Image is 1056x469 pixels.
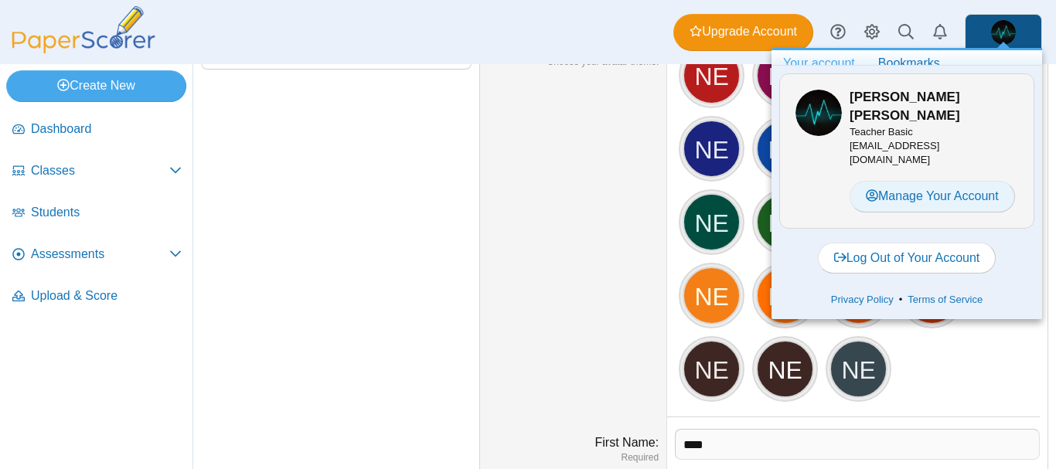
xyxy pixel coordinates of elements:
[6,153,188,190] a: Classes
[6,278,188,315] a: Upload & Score
[6,42,161,56] a: PaperScorer
[826,292,899,308] a: Privacy Policy
[779,288,1034,311] div: •
[850,181,1015,212] a: Manage Your Account
[991,20,1016,45] img: ps.hzP6f2UHVJAOdW1Y
[683,267,741,325] div: NE
[850,126,913,138] span: Teacher Basic
[595,436,659,449] label: First Name
[923,15,957,49] a: Alerts
[756,46,814,104] div: NE
[673,14,813,51] a: Upgrade Account
[6,111,188,148] a: Dashboard
[965,14,1042,51] a: ps.hzP6f2UHVJAOdW1Y
[991,20,1016,45] span: Nilo Estañiz Viguria
[683,120,741,178] div: NE
[488,451,659,464] dfn: Required
[6,236,188,274] a: Assessments
[6,70,186,101] a: Create New
[683,193,741,251] div: NE
[756,120,814,178] div: NE
[756,193,814,251] div: NE
[850,88,1018,125] h3: [PERSON_NAME] [PERSON_NAME]
[31,162,169,179] span: Classes
[818,243,996,274] a: Log Out of Your Account
[756,267,814,325] div: NE
[690,23,797,40] span: Upgrade Account
[6,6,161,53] img: PaperScorer
[683,46,741,104] div: NE
[867,50,952,76] a: Bookmarks
[756,340,814,398] div: NE
[795,90,842,136] span: Nilo Estañiz Viguria
[902,292,988,308] a: Terms of Service
[683,340,741,398] div: NE
[850,125,1018,168] div: [EMAIL_ADDRESS][DOMAIN_NAME]
[829,340,887,398] div: NE
[31,204,182,221] span: Students
[6,195,188,232] a: Students
[795,90,842,136] img: ps.hzP6f2UHVJAOdW1Y
[772,50,867,76] a: Your account
[31,246,169,263] span: Assessments
[31,121,182,138] span: Dashboard
[31,287,182,304] span: Upload & Score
